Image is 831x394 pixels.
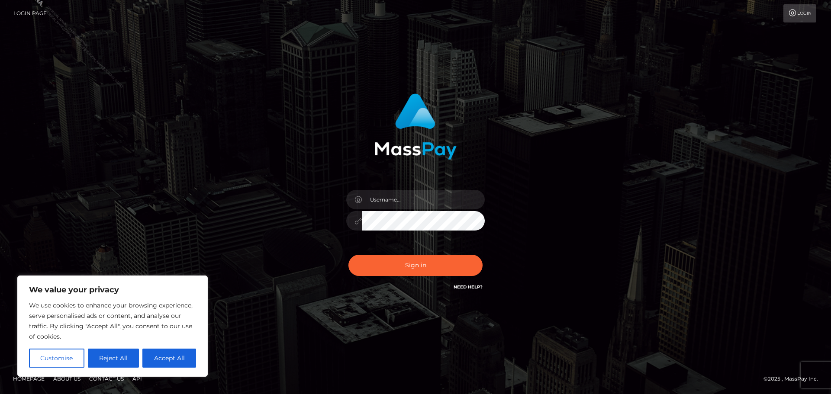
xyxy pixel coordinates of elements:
[454,284,483,290] a: Need Help?
[88,349,139,368] button: Reject All
[763,374,825,384] div: © 2025 , MassPay Inc.
[10,372,48,385] a: Homepage
[129,372,145,385] a: API
[86,372,127,385] a: Contact Us
[29,300,196,342] p: We use cookies to enhance your browsing experience, serve personalised ads or content, and analys...
[783,4,816,22] a: Login
[374,93,457,160] img: MassPay Login
[142,349,196,368] button: Accept All
[29,349,84,368] button: Customise
[50,372,84,385] a: About Us
[13,4,47,22] a: Login Page
[362,190,485,209] input: Username...
[29,285,196,295] p: We value your privacy
[17,275,208,377] div: We value your privacy
[348,255,483,276] button: Sign in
